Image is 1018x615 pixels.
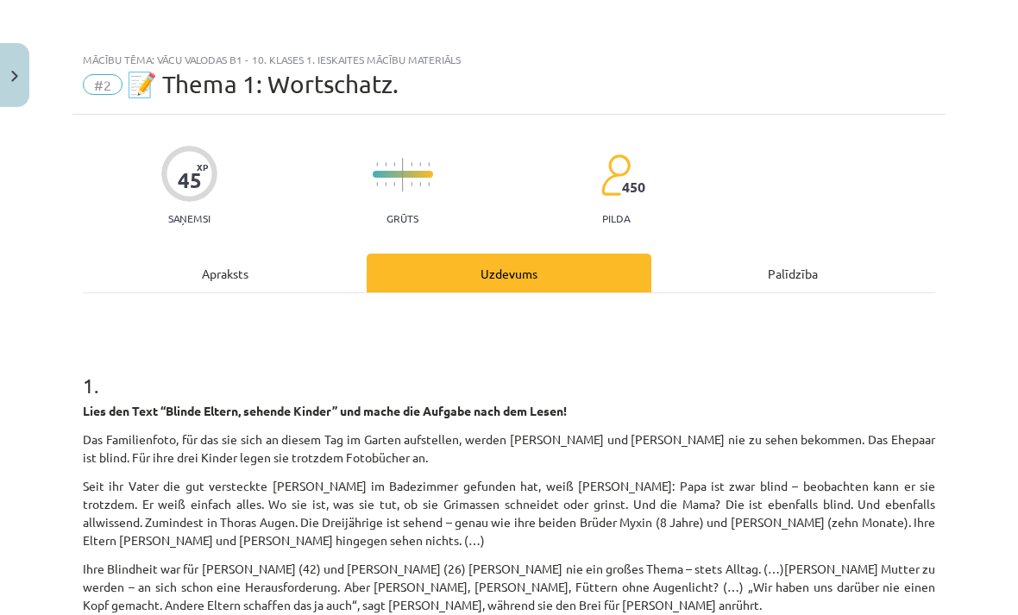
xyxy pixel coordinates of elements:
div: Mācību tēma: Vācu valodas b1 - 10. klases 1. ieskaites mācību materiāls [83,53,935,66]
div: Uzdevums [367,254,650,292]
span: 450 [622,179,645,195]
img: icon-short-line-57e1e144782c952c97e751825c79c345078a6d821885a25fce030b3d8c18986b.svg [419,182,421,186]
p: Ihre Blindheit war für [PERSON_NAME] (42) und [PERSON_NAME] (26) [PERSON_NAME] nie ein großes The... [83,560,935,614]
img: icon-short-line-57e1e144782c952c97e751825c79c345078a6d821885a25fce030b3d8c18986b.svg [385,162,386,166]
h1: 1 . [83,343,935,397]
div: Apraksts [83,254,367,292]
img: icon-short-line-57e1e144782c952c97e751825c79c345078a6d821885a25fce030b3d8c18986b.svg [376,162,378,166]
img: icon-short-line-57e1e144782c952c97e751825c79c345078a6d821885a25fce030b3d8c18986b.svg [428,162,430,166]
p: Grūts [386,212,418,224]
p: Das Familienfoto, für das sie sich an diesem Tag im Garten aufstellen, werden [PERSON_NAME] und [... [83,430,935,467]
img: icon-short-line-57e1e144782c952c97e751825c79c345078a6d821885a25fce030b3d8c18986b.svg [393,162,395,166]
p: Seit ihr Vater die gut versteckte [PERSON_NAME] im Badezimmer gefunden hat, weiß [PERSON_NAME]: P... [83,477,935,549]
img: icon-short-line-57e1e144782c952c97e751825c79c345078a6d821885a25fce030b3d8c18986b.svg [428,182,430,186]
img: icon-short-line-57e1e144782c952c97e751825c79c345078a6d821885a25fce030b3d8c18986b.svg [385,182,386,186]
span: XP [197,162,208,172]
img: icon-long-line-d9ea69661e0d244f92f715978eff75569469978d946b2353a9bb055b3ed8787d.svg [402,158,404,191]
img: icon-short-line-57e1e144782c952c97e751825c79c345078a6d821885a25fce030b3d8c18986b.svg [411,162,412,166]
p: Saņemsi [161,212,217,224]
div: 45 [178,168,202,192]
img: students-c634bb4e5e11cddfef0936a35e636f08e4e9abd3cc4e673bd6f9a4125e45ecb1.svg [600,154,631,197]
img: icon-short-line-57e1e144782c952c97e751825c79c345078a6d821885a25fce030b3d8c18986b.svg [376,182,378,186]
div: Palīdzība [651,254,935,292]
img: icon-short-line-57e1e144782c952c97e751825c79c345078a6d821885a25fce030b3d8c18986b.svg [419,162,421,166]
p: pilda [602,212,630,224]
img: icon-short-line-57e1e144782c952c97e751825c79c345078a6d821885a25fce030b3d8c18986b.svg [393,182,395,186]
img: icon-close-lesson-0947bae3869378f0d4975bcd49f059093ad1ed9edebbc8119c70593378902aed.svg [11,71,18,82]
img: icon-short-line-57e1e144782c952c97e751825c79c345078a6d821885a25fce030b3d8c18986b.svg [411,182,412,186]
span: #2 [83,74,123,95]
strong: Lies den Text “Blinde Eltern, sehende Kinder” und mache die Aufgabe nach dem Lesen! [83,403,567,418]
span: 📝 Thema 1: Wortschatz. [127,70,399,98]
